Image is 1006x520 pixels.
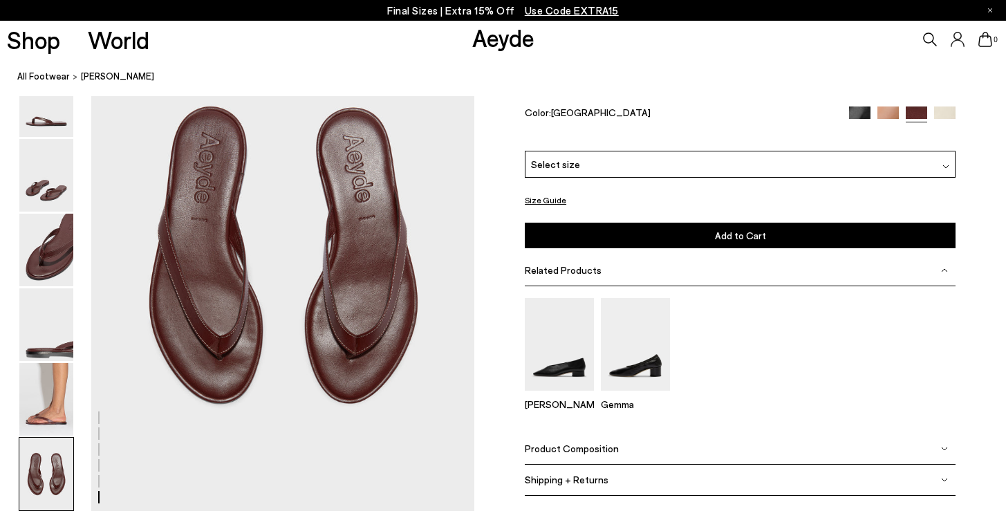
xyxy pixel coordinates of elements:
[941,266,948,273] img: svg%3E
[472,23,534,52] a: Aeyde
[17,58,1006,96] nav: breadcrumb
[992,36,999,44] span: 0
[715,229,766,241] span: Add to Cart
[19,288,73,361] img: Melody Leather Thong Sandal - Image 4
[551,106,651,118] span: [GEOGRAPHIC_DATA]
[942,162,949,169] img: svg%3E
[531,156,580,171] span: Select size
[525,398,594,409] p: [PERSON_NAME]
[601,298,670,390] img: Gemma Block Heel Pumps
[387,2,619,19] p: Final Sizes | Extra 15% Off
[19,139,73,212] img: Melody Leather Thong Sandal - Image 2
[525,443,619,454] span: Product Composition
[19,363,73,436] img: Melody Leather Thong Sandal - Image 5
[525,264,602,276] span: Related Products
[601,380,670,409] a: Gemma Block Heel Pumps Gemma
[525,380,594,409] a: Delia Low-Heeled Ballet Pumps [PERSON_NAME]
[88,28,149,52] a: World
[978,32,992,47] a: 0
[525,298,594,390] img: Delia Low-Heeled Ballet Pumps
[525,474,608,485] span: Shipping + Returns
[941,445,948,452] img: svg%3E
[941,476,948,483] img: svg%3E
[525,106,835,122] div: Color:
[81,69,154,84] span: [PERSON_NAME]
[19,214,73,286] img: Melody Leather Thong Sandal - Image 3
[17,69,70,84] a: All Footwear
[525,4,619,17] span: Navigate to /collections/ss25-final-sizes
[525,191,566,208] button: Size Guide
[7,28,60,52] a: Shop
[19,438,73,510] img: Melody Leather Thong Sandal - Image 6
[19,64,73,137] img: Melody Leather Thong Sandal - Image 1
[601,398,670,409] p: Gemma
[525,222,956,248] button: Add to Cart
